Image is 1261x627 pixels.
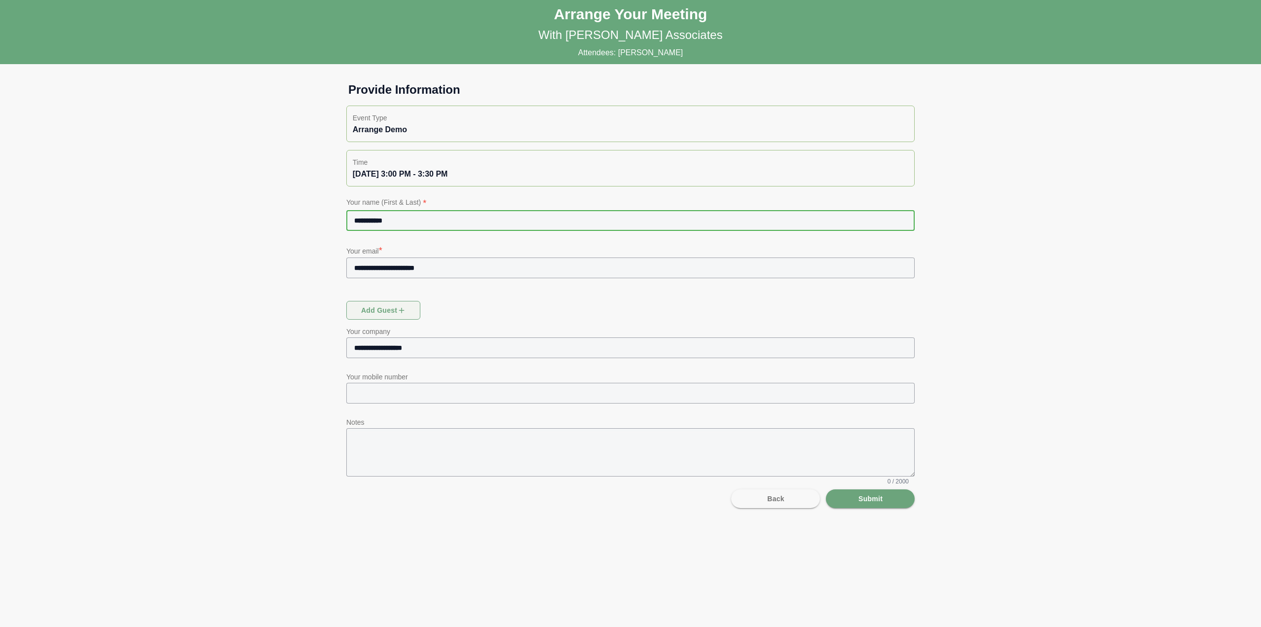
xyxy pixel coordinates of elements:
p: Time [353,156,908,168]
p: Your mobile number [346,371,915,383]
button: Back [731,489,820,508]
p: Event Type [353,112,908,124]
h1: Arrange Your Meeting [554,5,707,23]
span: 0 / 2000 [888,478,909,485]
div: [DATE] 3:00 PM - 3:30 PM [353,168,908,180]
span: Back [767,489,784,508]
p: Your name (First & Last) [346,196,915,210]
p: Your company [346,326,915,337]
div: Arrange Demo [353,124,908,136]
p: With [PERSON_NAME] Associates [538,27,722,43]
p: Attendees: [PERSON_NAME] [578,47,683,59]
span: Submit [858,489,883,508]
button: Submit [826,489,915,508]
p: Notes [346,416,915,428]
button: Add guest [346,301,420,320]
p: Your email [346,244,915,258]
span: Add guest [361,301,407,320]
h1: Provide Information [340,82,921,98]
